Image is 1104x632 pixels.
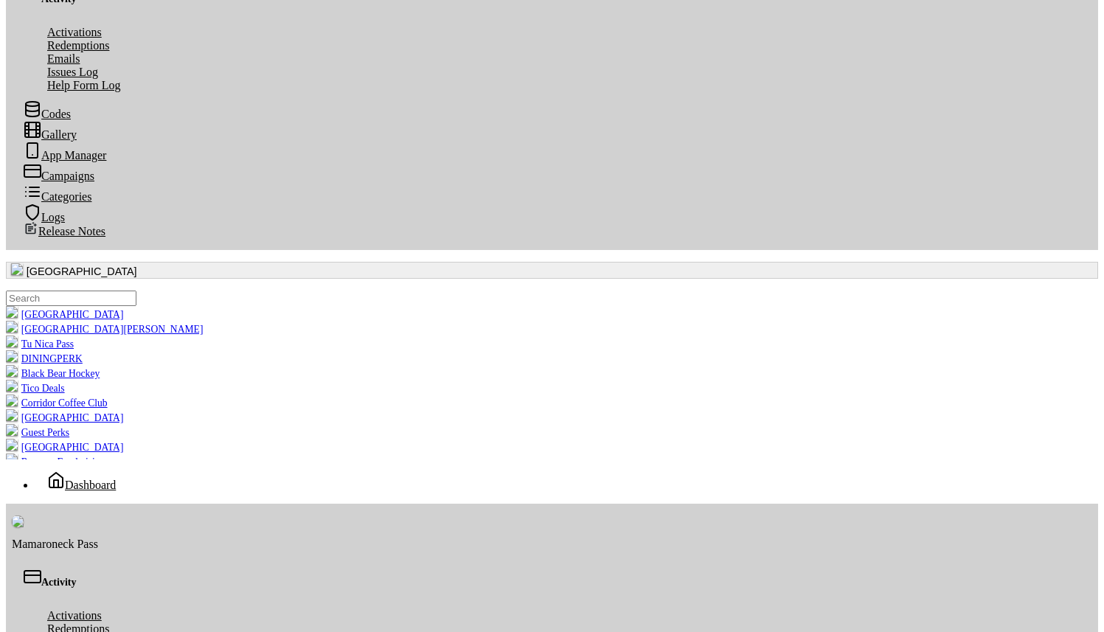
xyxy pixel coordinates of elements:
a: Tu Nica Pass [6,338,74,350]
img: 5ywTDdZapyxoEde0k2HeV1po7LOSCqTTesrRKvPe.png [6,409,18,421]
a: App Manager [12,147,118,164]
img: 65Ub9Kbg6EKkVtfooX73hwGGlFbexxHlnpgbdEJ1.png [6,380,18,392]
a: Gallery [12,126,88,143]
a: Corridor Coffee Club [6,397,108,409]
a: Issues Log [35,63,110,80]
img: tkJrFNJtkYdINYgDz5NKXeljSIEE1dFH4lXLzz2S.png [6,424,18,436]
a: Guest Perks [6,427,69,438]
ul: [GEOGRAPHIC_DATA] [6,291,1098,459]
button: [GEOGRAPHIC_DATA] [6,262,1098,279]
a: Campaigns [12,167,106,184]
img: placeholder-img.jpg [12,515,1092,527]
img: K4l2YXTIjFACqk0KWxAYWeegfTH760UHSb81tAwr.png [6,454,18,465]
a: [GEOGRAPHIC_DATA] [6,442,123,453]
a: Tico Deals [6,383,65,394]
div: Activity [24,568,1080,588]
a: Dashboard [35,476,128,493]
input: .form-control-sm [6,291,136,306]
a: Redemptions [35,37,121,54]
img: 0SBPtshqTvrgEtdEgrWk70gKnUHZpYRm94MZ5hDb.png [6,306,18,318]
img: mQPUoQxfIUcZGVjFKDSEKbT27olGNZVpZjUgqHNS.png [6,321,18,333]
img: 8mwdIaqQ57Gxce0ZYLDdt4cfPpXx8QwJjnoSsc4c.png [6,365,18,377]
img: l9qMkhaEtrtl2KSmeQmIMMuo0MWM2yK13Spz7TvA.png [6,395,18,406]
a: Categories [12,188,103,205]
div: Mamaroneck Pass [12,538,1092,551]
img: hvStDAXTQetlbtk3PNAXwGlwD7WEZXonuVeW2rdL.png [6,350,18,362]
a: [GEOGRAPHIC_DATA] [6,412,123,423]
a: [GEOGRAPHIC_DATA][PERSON_NAME] [6,324,203,335]
img: UvwXJMpi3zTF1NL6z0MrguGCGojMqrs78ysOqfof.png [12,515,24,527]
a: Activations [35,607,114,624]
img: 6qBkrh2eejXCvwZeVufD6go3Uq64XlMHrWU4p7zb.png [6,439,18,451]
a: Renown Fundraising [6,456,105,468]
img: 0SBPtshqTvrgEtdEgrWk70gKnUHZpYRm94MZ5hDb.png [11,263,23,275]
a: Release Notes [12,223,117,240]
a: Emails [35,50,91,67]
a: Black Bear Hockey [6,368,100,379]
a: DININGPERK [6,353,83,364]
a: Help Form Log [35,77,133,94]
a: Logs [12,209,77,226]
img: 47e4GQXcRwEyAopLUql7uJl1j56dh6AIYZC79JbN.png [6,336,18,347]
a: Codes [12,105,83,122]
a: [GEOGRAPHIC_DATA] [6,309,123,320]
a: Activations [35,24,114,41]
